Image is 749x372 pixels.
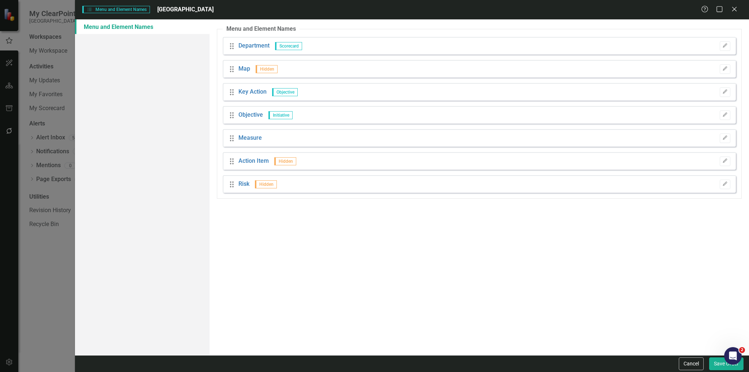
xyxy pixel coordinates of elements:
a: Action Item [238,157,269,165]
button: Save Order [709,357,744,370]
a: Measure [238,134,262,142]
a: Risk [238,180,249,188]
span: Hidden [274,157,296,165]
a: Objective [238,111,263,119]
span: Objective [272,88,298,96]
span: Hidden [256,65,278,73]
a: Department [238,42,270,50]
a: Map [238,65,250,73]
span: Initiative [268,111,293,119]
legend: Menu and Element Names [223,25,300,33]
a: Key Action [238,88,267,96]
span: Scorecard [275,42,302,50]
span: Menu and Element Names [82,6,150,13]
span: Hidden [255,180,277,188]
span: 2 [739,347,745,353]
a: Menu and Element Names [75,19,210,34]
span: [GEOGRAPHIC_DATA] [157,6,214,13]
button: Cancel [679,357,704,370]
iframe: Intercom live chat [724,347,742,365]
